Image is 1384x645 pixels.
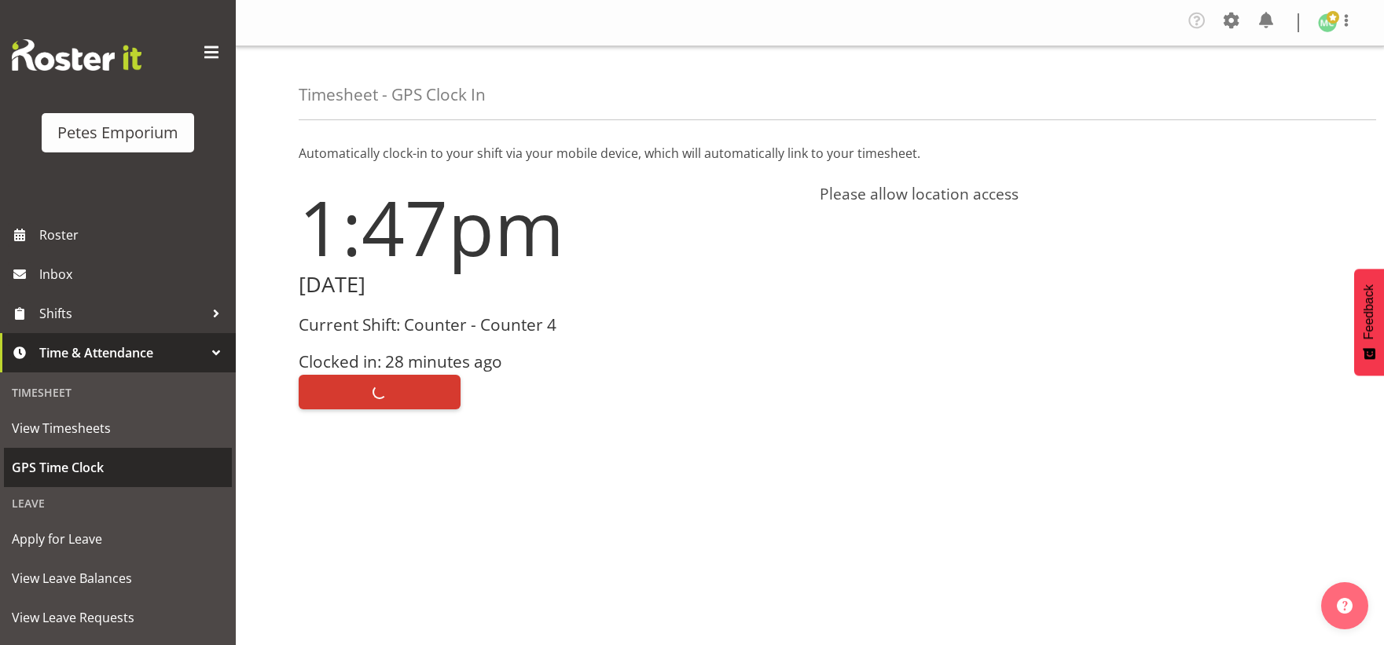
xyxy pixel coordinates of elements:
[4,559,232,598] a: View Leave Balances
[4,598,232,637] a: View Leave Requests
[4,519,232,559] a: Apply for Leave
[12,527,224,551] span: Apply for Leave
[4,376,232,409] div: Timesheet
[12,39,141,71] img: Rosterit website logo
[39,341,204,365] span: Time & Attendance
[820,185,1322,203] h4: Please allow location access
[4,409,232,448] a: View Timesheets
[299,86,486,104] h4: Timesheet - GPS Clock In
[4,487,232,519] div: Leave
[39,262,228,286] span: Inbox
[12,456,224,479] span: GPS Time Clock
[299,316,801,334] h3: Current Shift: Counter - Counter 4
[299,273,801,297] h2: [DATE]
[12,566,224,590] span: View Leave Balances
[39,302,204,325] span: Shifts
[1362,284,1376,339] span: Feedback
[39,223,228,247] span: Roster
[299,353,801,371] h3: Clocked in: 28 minutes ago
[1354,269,1384,376] button: Feedback - Show survey
[4,448,232,487] a: GPS Time Clock
[299,144,1321,163] p: Automatically clock-in to your shift via your mobile device, which will automatically link to you...
[12,606,224,629] span: View Leave Requests
[1337,598,1353,614] img: help-xxl-2.png
[12,416,224,440] span: View Timesheets
[1318,13,1337,32] img: melissa-cowen2635.jpg
[299,185,801,269] h1: 1:47pm
[57,121,178,145] div: Petes Emporium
